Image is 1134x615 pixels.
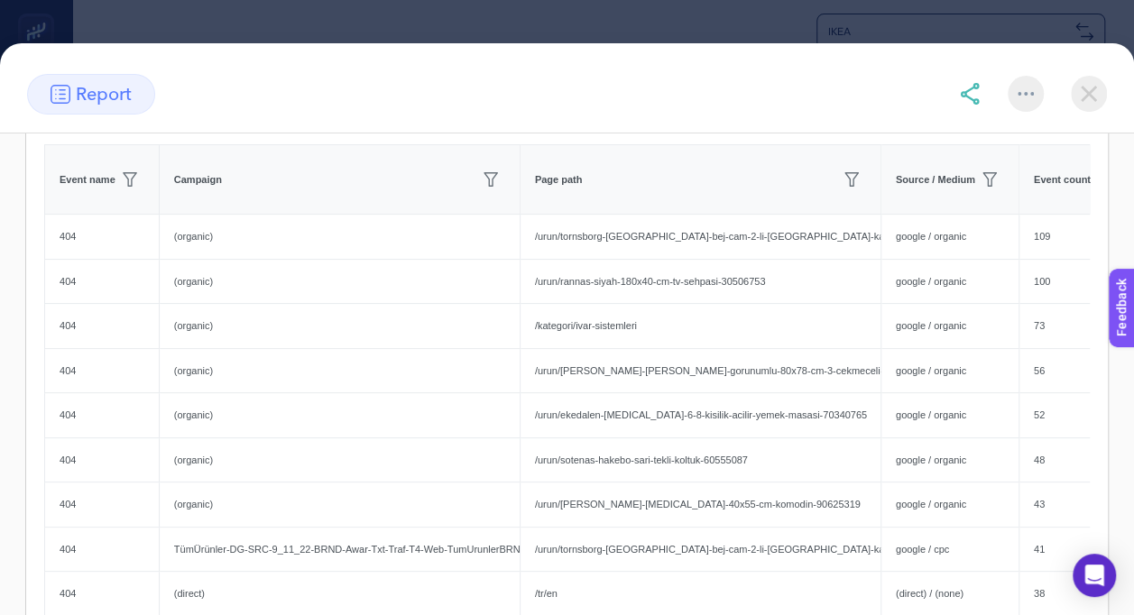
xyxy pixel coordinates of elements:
[535,172,583,188] span: Page path
[160,482,520,527] div: (organic)
[1019,349,1134,393] div: 56
[881,482,1019,527] div: google / organic
[881,528,1019,572] div: google / cpc
[521,304,880,348] div: /kategori/ivar-sistemleri
[45,393,159,437] div: 404
[521,482,880,527] div: /urun/[PERSON_NAME]-[MEDICAL_DATA]-40x55-cm-komodin-90625319
[174,172,222,188] span: Campaign
[1019,215,1134,259] div: 109
[160,349,520,393] div: (organic)
[160,260,520,304] div: (organic)
[45,528,159,572] div: 404
[521,438,880,482] div: /urun/sotenas-hakebo-sari-tekli-koltuk-60555087
[521,260,880,304] div: /urun/rannas-siyah-180x40-cm-tv-sehpasi-30506753
[521,349,880,393] div: /urun/[PERSON_NAME]-[PERSON_NAME]-gorunumlu-80x78-cm-3-cekmeceli-sifonyer-50569080
[1018,92,1034,96] img: More options
[45,438,159,482] div: 404
[160,528,520,572] div: TümÜrünler-DG-SRC-9_11_22-BRND-Awar-Txt-Traf-T4-Web-TumUrunlerBRND
[521,215,880,259] div: /urun/tornsborg-[GEOGRAPHIC_DATA]-bej-cam-2-li-[GEOGRAPHIC_DATA]-kanepe-90584658
[1019,482,1134,527] div: 43
[881,260,1019,304] div: google / organic
[521,528,880,572] div: /urun/tornsborg-[GEOGRAPHIC_DATA]-bej-cam-2-li-[GEOGRAPHIC_DATA]-kanepe-90584658
[896,172,975,188] span: Source / Medium
[881,304,1019,348] div: google / organic
[1034,172,1091,188] span: Event count
[1019,304,1134,348] div: 73
[521,393,880,437] div: /urun/ekedalen-[MEDICAL_DATA]-6-8-kisilik-acilir-yemek-masasi-70340765
[959,83,981,105] img: share
[1019,528,1134,572] div: 41
[45,215,159,259] div: 404
[881,349,1019,393] div: google / organic
[160,438,520,482] div: (organic)
[160,215,520,259] div: (organic)
[11,5,69,20] span: Feedback
[76,80,132,107] span: report
[51,85,70,105] img: report
[881,215,1019,259] div: google / organic
[45,349,159,393] div: 404
[1019,438,1134,482] div: 48
[160,393,520,437] div: (organic)
[1073,554,1116,597] div: Open Intercom Messenger
[881,393,1019,437] div: google / organic
[160,304,520,348] div: (organic)
[45,482,159,527] div: 404
[1019,393,1134,437] div: 52
[881,438,1019,482] div: google / organic
[45,304,159,348] div: 404
[45,260,159,304] div: 404
[1019,260,1134,304] div: 100
[60,172,115,188] span: Event name
[1071,76,1107,112] img: close-dialog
